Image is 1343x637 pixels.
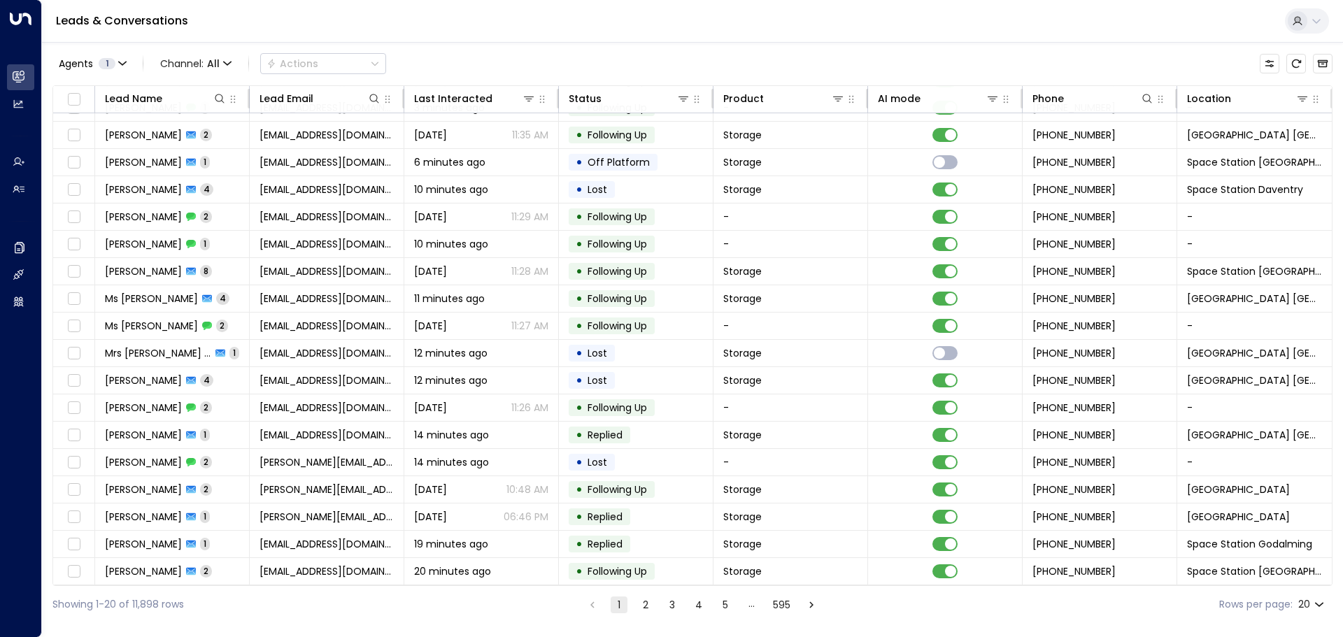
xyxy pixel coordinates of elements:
[52,54,132,73] button: Agents1
[569,90,690,107] div: Status
[65,236,83,253] span: Toggle select row
[588,428,623,442] span: Replied
[723,90,845,107] div: Product
[260,237,394,251] span: rebeccaroseviney@gmail.com
[723,346,762,360] span: Storage
[65,91,83,108] span: Toggle select all
[414,482,447,496] span: Yesterday
[878,90,921,107] div: AI mode
[1187,90,1231,107] div: Location
[1032,401,1116,415] span: +441132708778
[65,372,83,389] span: Toggle select row
[200,129,212,141] span: 2
[723,373,762,387] span: Storage
[260,53,386,74] button: Actions
[723,428,762,442] span: Storage
[200,374,213,386] span: 4
[260,455,394,469] span: harvir.mann@network.rca.ac.uk
[105,564,182,578] span: Emily Jeffries
[1032,537,1116,551] span: +441483893233
[1032,319,1116,333] span: +447739739515
[723,128,762,142] span: Storage
[713,394,868,421] td: -
[1219,597,1293,612] label: Rows per page:
[588,455,607,469] span: Lost
[260,428,394,442] span: freeman0121@gmail.com
[105,90,227,107] div: Lead Name
[504,510,548,524] p: 06:46 PM
[105,401,182,415] span: Vincent Farrell
[723,564,762,578] span: Storage
[717,596,734,613] button: Go to page 5
[105,319,198,333] span: Ms M Silmon
[588,210,647,224] span: Following Up
[200,456,212,468] span: 2
[1260,54,1279,73] button: Customize
[1187,346,1322,360] span: Space Station Kilburn
[1032,128,1116,142] span: +447920293930
[723,292,762,306] span: Storage
[511,319,548,333] p: 11:27 AM
[105,373,182,387] span: Vincent Farrell
[588,346,607,360] span: Lost
[260,128,394,142] span: contact.giulianalondon@protonmail.com
[229,347,239,359] span: 1
[260,373,394,387] span: vincentfarrell1991@gmail.com
[576,559,583,583] div: •
[414,537,488,551] span: 19 minutes ago
[1032,264,1116,278] span: +447460248548
[260,155,394,169] span: debeebeddoes@gmail.com
[1187,564,1322,578] span: Space Station Wakefield
[52,597,184,612] div: Showing 1-20 of 11,898 rows
[576,396,583,420] div: •
[1032,482,1116,496] span: +447402210452
[105,155,182,169] span: Debee Daubney
[414,510,447,524] span: Sep 08, 2025
[1032,90,1064,107] div: Phone
[583,596,820,613] nav: pagination navigation
[414,319,447,333] span: Sep 09, 2025
[1032,455,1116,469] span: +447402210452
[65,399,83,417] span: Toggle select row
[637,596,654,613] button: Go to page 2
[588,264,647,278] span: Following Up
[414,373,488,387] span: 12 minutes ago
[260,537,394,551] span: ian@purser4.co.uk
[65,536,83,553] span: Toggle select row
[1187,482,1290,496] span: Space Station Slough
[576,450,583,474] div: •
[1298,594,1327,615] div: 20
[200,429,210,441] span: 1
[99,58,115,69] span: 1
[56,13,188,29] a: Leads & Conversations
[105,182,182,196] span: Aaron Hart
[1032,346,1116,360] span: +447866589909
[105,346,211,360] span: Mrs cslkcm daslkdm
[200,265,212,277] span: 8
[414,346,488,360] span: 12 minutes ago
[588,128,647,142] span: Following Up
[588,401,647,415] span: Following Up
[105,237,182,251] span: Rebecca Viney
[1187,428,1322,442] span: Space Station Kings Heath
[155,54,237,73] span: Channel:
[1032,237,1116,251] span: +447460248548
[1032,155,1116,169] span: +447551830695
[506,482,548,496] p: 10:48 AM
[65,508,83,526] span: Toggle select row
[1187,128,1322,142] span: Space Station St Johns Wood
[1187,90,1309,107] div: Location
[414,428,489,442] span: 14 minutes ago
[260,482,394,496] span: harvir.mann@network.rca.ac.uk
[576,150,583,174] div: •
[260,292,394,306] span: sherpapop@yahoo.co.uk
[414,128,447,142] span: Yesterday
[576,423,583,447] div: •
[105,292,198,306] span: Ms M Silmon
[588,237,647,251] span: Following Up
[576,259,583,283] div: •
[414,292,485,306] span: 11 minutes ago
[576,341,583,365] div: •
[105,128,182,142] span: Catalina P
[803,596,820,613] button: Go to next page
